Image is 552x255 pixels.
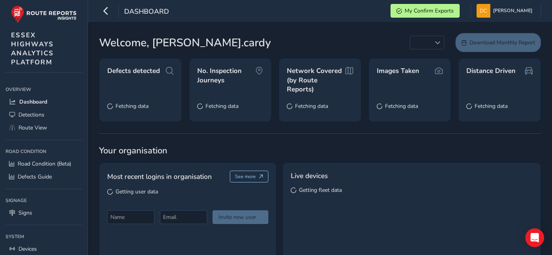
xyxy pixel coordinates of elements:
span: Detections [18,111,44,118]
span: Fetching data [475,102,508,110]
span: Fetching data [116,102,149,110]
a: Detections [6,108,82,121]
button: [PERSON_NAME] [477,4,535,18]
a: Road Condition (Beta) [6,157,82,170]
span: Most recent logins in organisation [107,171,212,182]
input: Name [107,210,154,224]
span: Welcome, [PERSON_NAME].cardy [99,35,271,51]
div: Open Intercom Messenger [525,228,544,247]
img: diamond-layout [477,4,490,18]
a: Signs [6,206,82,219]
span: Fetching data [205,102,238,110]
span: No. Inspection Journeys [197,66,256,85]
span: Route View [18,124,47,131]
span: Images Taken [377,66,419,76]
span: Dashboard [124,7,169,18]
span: Getting user data [116,188,158,195]
span: Devices [18,245,37,253]
span: Signs [18,209,32,217]
div: Overview [6,84,82,95]
span: My Confirm Exports [405,7,454,15]
span: Fetching data [295,102,328,110]
span: Getting fleet data [299,186,342,194]
button: See more [230,171,269,182]
span: Defects detected [107,66,160,76]
span: Your organisation [99,145,541,157]
input: Email [160,210,207,224]
a: Dashboard [6,95,82,108]
a: Route View [6,121,82,134]
span: Fetching data [385,102,418,110]
div: Signage [6,195,82,206]
span: Distance Driven [466,66,515,76]
div: Road Condition [6,146,82,157]
span: Road Condition (Beta) [18,160,71,168]
span: Defects Guide [18,173,52,180]
span: Network Covered (by Route Reports) [287,66,345,94]
span: See more [235,173,256,180]
button: My Confirm Exports [391,4,460,18]
a: Defects Guide [6,170,82,183]
div: System [6,231,82,242]
img: rr logo [11,5,77,23]
span: Dashboard [19,98,47,106]
span: ESSEX HIGHWAYS ANALYTICS PLATFORM [11,31,54,67]
span: [PERSON_NAME] [493,4,532,18]
span: Live devices [291,171,328,181]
